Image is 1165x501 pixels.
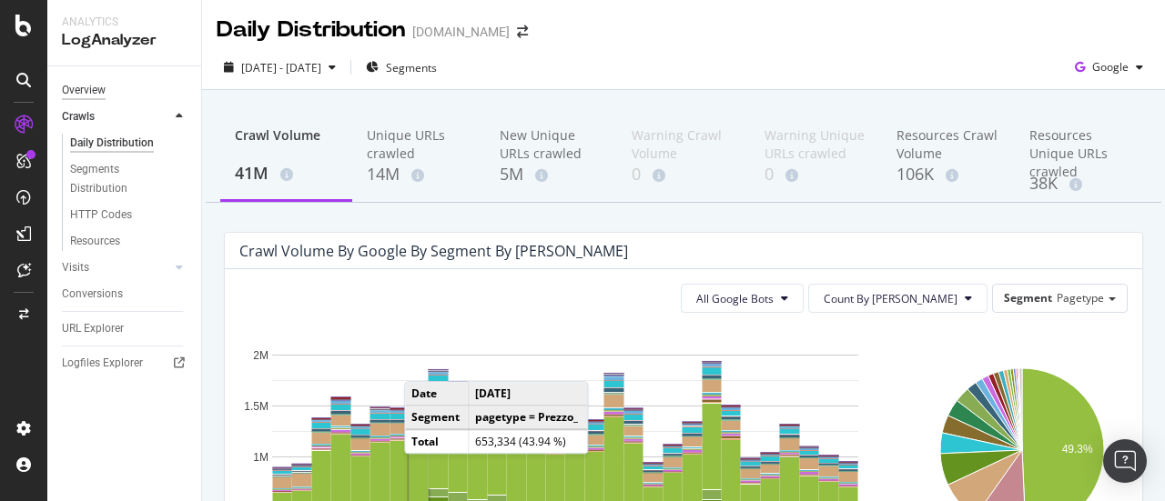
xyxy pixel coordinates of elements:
[62,107,95,126] div: Crawls
[1029,172,1132,195] div: 38K
[253,451,268,464] text: 1M
[1068,53,1150,82] button: Google
[62,81,188,100] a: Overview
[765,126,867,163] div: Warning Unique URLs crawled
[897,126,999,163] div: Resources Crawl Volume
[62,81,106,100] div: Overview
[1029,126,1132,172] div: Resources Unique URLs crawled
[62,107,170,126] a: Crawls
[62,15,187,30] div: Analytics
[62,258,170,277] a: Visits
[405,406,468,430] td: Segment
[469,382,588,406] td: [DATE]
[239,242,628,260] div: Crawl Volume by google by Segment by [PERSON_NAME]
[70,134,154,153] div: Daily Distribution
[62,258,89,277] div: Visits
[517,25,528,38] div: arrow-right-arrow-left
[70,232,188,251] a: Resources
[367,163,470,186] div: 14M
[696,291,774,306] span: All Google Bots
[500,163,603,186] div: 5M
[70,160,188,198] a: Segments Distribution
[1092,59,1129,75] span: Google
[62,354,188,373] a: Logfiles Explorer
[62,354,143,373] div: Logfiles Explorer
[824,291,957,306] span: Count By Day
[1057,290,1104,306] span: Pagetype
[241,60,321,75] span: [DATE] - [DATE]
[681,284,804,313] button: All Google Bots
[765,163,867,186] div: 0
[62,319,124,338] div: URL Explorer
[70,205,132,225] div: HTTP Codes
[359,53,444,82] button: Segments
[469,429,588,453] td: 653,334 (43.94 %)
[500,126,603,163] div: New Unique URLs crawled
[1103,439,1147,483] div: Open Intercom Messenger
[70,134,188,153] a: Daily Distribution
[367,126,470,163] div: Unique URLs crawled
[632,126,734,163] div: Warning Crawl Volume
[632,163,734,186] div: 0
[217,15,405,45] div: Daily Distribution
[235,126,338,161] div: Crawl Volume
[62,30,187,51] div: LogAnalyzer
[1062,443,1093,456] text: 49.3%
[235,162,338,185] div: 41M
[897,163,999,186] div: 106K
[244,400,268,413] text: 1.5M
[412,23,510,41] div: [DOMAIN_NAME]
[217,53,343,82] button: [DATE] - [DATE]
[405,429,468,453] td: Total
[1004,290,1052,306] span: Segment
[70,160,171,198] div: Segments Distribution
[70,232,120,251] div: Resources
[469,406,588,430] td: pagetype = Prezzo_
[405,382,468,406] td: Date
[70,205,188,225] a: HTTP Codes
[62,285,188,304] a: Conversions
[808,284,988,313] button: Count By [PERSON_NAME]
[386,60,437,75] span: Segments
[253,349,268,362] text: 2M
[62,285,123,304] div: Conversions
[62,319,188,338] a: URL Explorer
